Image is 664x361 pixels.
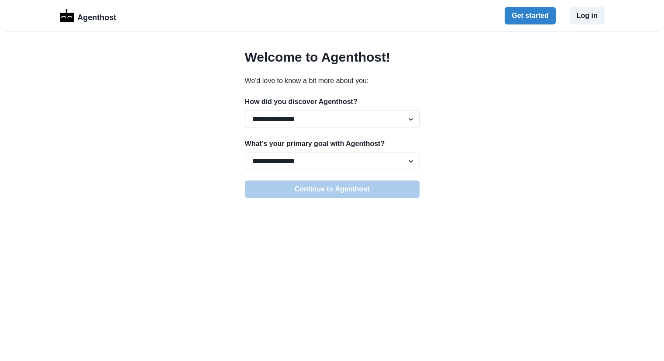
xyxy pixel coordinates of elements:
[245,49,420,65] h2: Welcome to Agenthost!
[570,7,605,24] button: Log in
[77,8,116,24] p: Agenthost
[60,8,117,24] a: LogoAgenthost
[505,7,555,24] button: Get started
[245,180,420,198] button: Continue to Agenthost
[245,139,420,149] p: What's your primary goal with Agenthost?
[245,97,420,107] p: How did you discover Agenthost?
[60,9,74,22] img: Logo
[245,76,420,86] p: We'd love to know a bit more about you:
